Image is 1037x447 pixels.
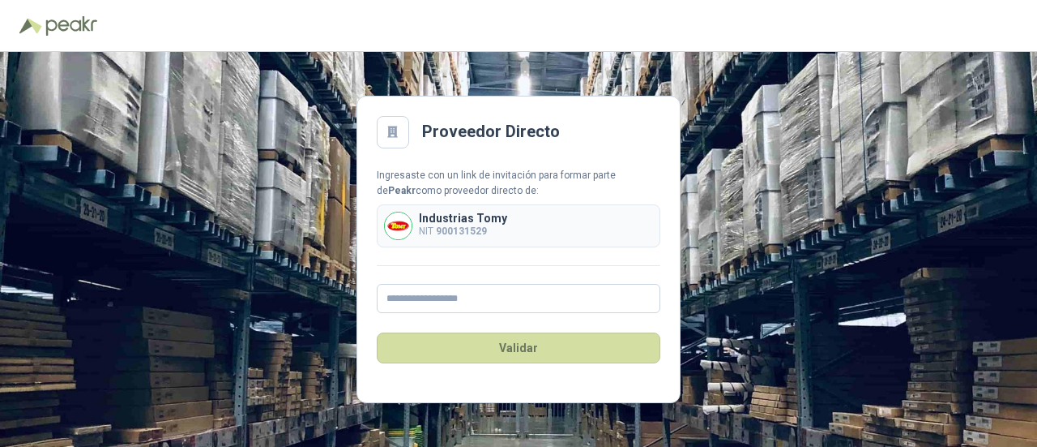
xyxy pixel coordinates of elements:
div: Ingresaste con un link de invitación para formar parte de como proveedor directo de: [377,168,660,199]
b: Peakr [388,185,416,196]
h2: Proveedor Directo [422,119,560,144]
p: Industrias Tomy [419,213,507,224]
img: Logo [19,18,42,34]
img: Company Logo [385,213,412,239]
b: 900131529 [436,226,487,237]
button: Validar [377,333,660,363]
p: NIT [419,224,507,239]
img: Peakr [45,16,97,36]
